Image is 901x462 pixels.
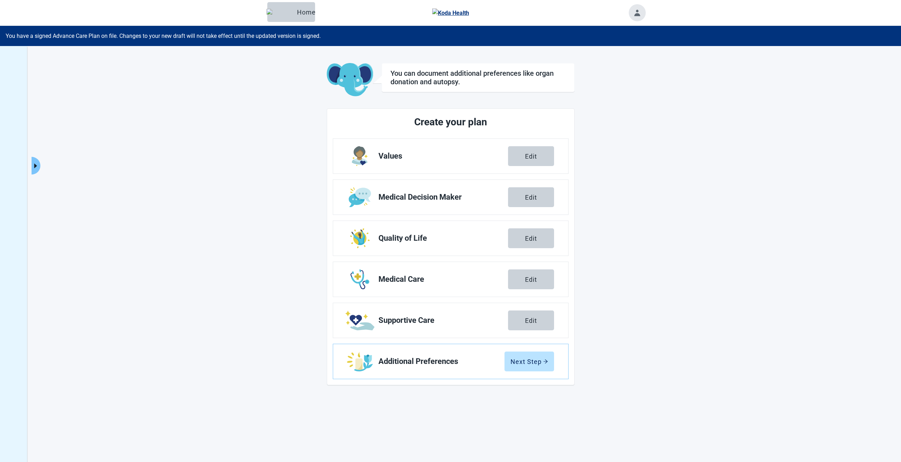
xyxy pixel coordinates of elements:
[629,4,646,21] button: Toggle account menu
[267,9,294,15] img: Elephant
[525,194,537,201] div: Edit
[378,152,508,160] span: Values
[378,357,504,366] span: Additional Preferences
[333,262,568,297] a: Edit Medical Care section
[333,303,568,338] a: Edit Supportive Care section
[32,162,39,169] span: caret-right
[525,153,537,160] div: Edit
[333,139,568,173] a: Edit Values section
[267,2,315,22] button: ElephantHome
[508,187,554,207] button: Edit
[390,69,566,86] h1: You can document additional preferences like organ donation and autopsy.
[525,317,537,324] div: Edit
[333,344,568,379] a: Edit Additional Preferences section
[508,310,554,330] button: Edit
[525,235,537,242] div: Edit
[359,114,542,130] h2: Create your plan
[511,358,548,365] div: Next Step
[508,269,554,289] button: Edit
[378,275,508,284] span: Medical Care
[543,359,548,364] span: arrow-right
[525,276,537,283] div: Edit
[327,63,373,97] img: Koda Elephant
[333,221,568,256] a: Edit Quality of Life section
[508,146,554,166] button: Edit
[378,193,508,201] span: Medical Decision Maker
[333,180,568,215] a: Edit Medical Decision Maker section
[273,8,309,16] div: Home
[256,63,645,385] main: Main content
[32,157,40,175] button: Expand menu
[378,316,508,325] span: Supportive Care
[378,234,508,243] span: Quality of Life
[432,8,469,17] img: Koda Health
[508,228,554,248] button: Edit
[504,352,554,371] button: Next Steparrow-right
